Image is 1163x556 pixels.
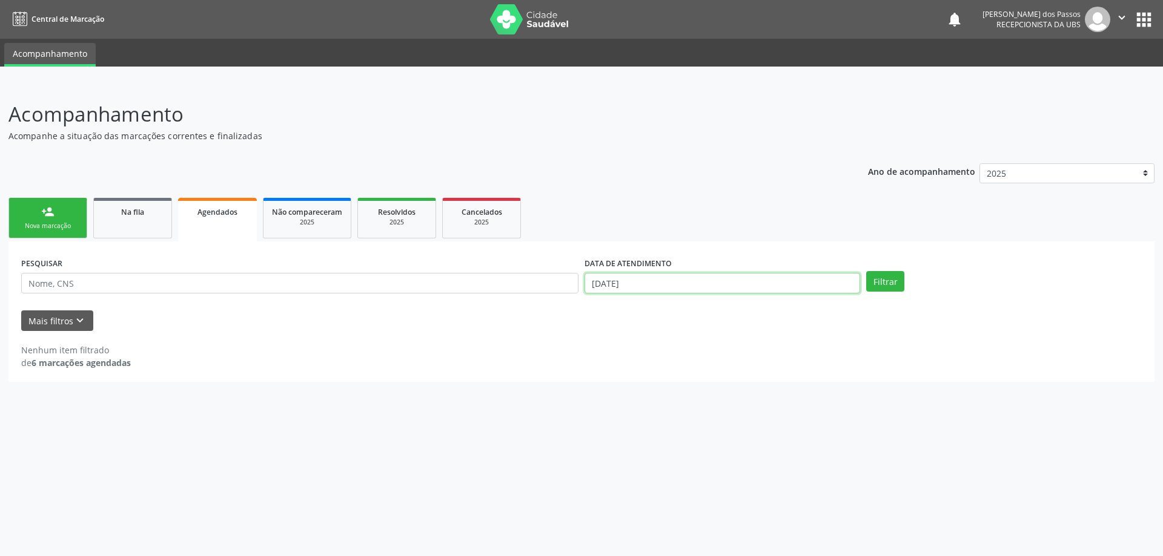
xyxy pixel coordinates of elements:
span: Não compareceram [272,207,342,217]
span: Resolvidos [378,207,416,217]
p: Acompanhe a situação das marcações correntes e finalizadas [8,129,810,142]
div: 2025 [451,218,512,227]
div: Nenhum item filtrado [21,344,131,356]
span: Cancelados [462,207,502,217]
button: Mais filtroskeyboard_arrow_down [21,310,93,332]
a: Acompanhamento [4,43,96,67]
i: keyboard_arrow_down [73,314,87,327]
img: img [1085,7,1110,32]
p: Ano de acompanhamento [868,163,975,178]
p: Acompanhamento [8,99,810,129]
label: DATA DE ATENDIMENTO [585,254,672,273]
input: Selecione um intervalo [585,273,860,293]
button: apps [1133,9,1155,30]
div: 2025 [272,218,342,227]
div: 2025 [366,218,427,227]
button: notifications [946,11,963,28]
strong: 6 marcações agendadas [31,357,131,368]
div: [PERSON_NAME] dos Passos [982,9,1081,19]
div: Nova marcação [18,221,78,231]
input: Nome, CNS [21,273,578,293]
div: person_add [41,205,55,218]
a: Central de Marcação [8,9,104,29]
label: PESQUISAR [21,254,62,273]
div: de [21,356,131,369]
span: Recepcionista da UBS [996,19,1081,30]
button: Filtrar [866,271,904,292]
span: Central de Marcação [31,14,104,24]
i:  [1115,11,1128,24]
span: Na fila [121,207,144,217]
span: Agendados [197,207,237,217]
button:  [1110,7,1133,32]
